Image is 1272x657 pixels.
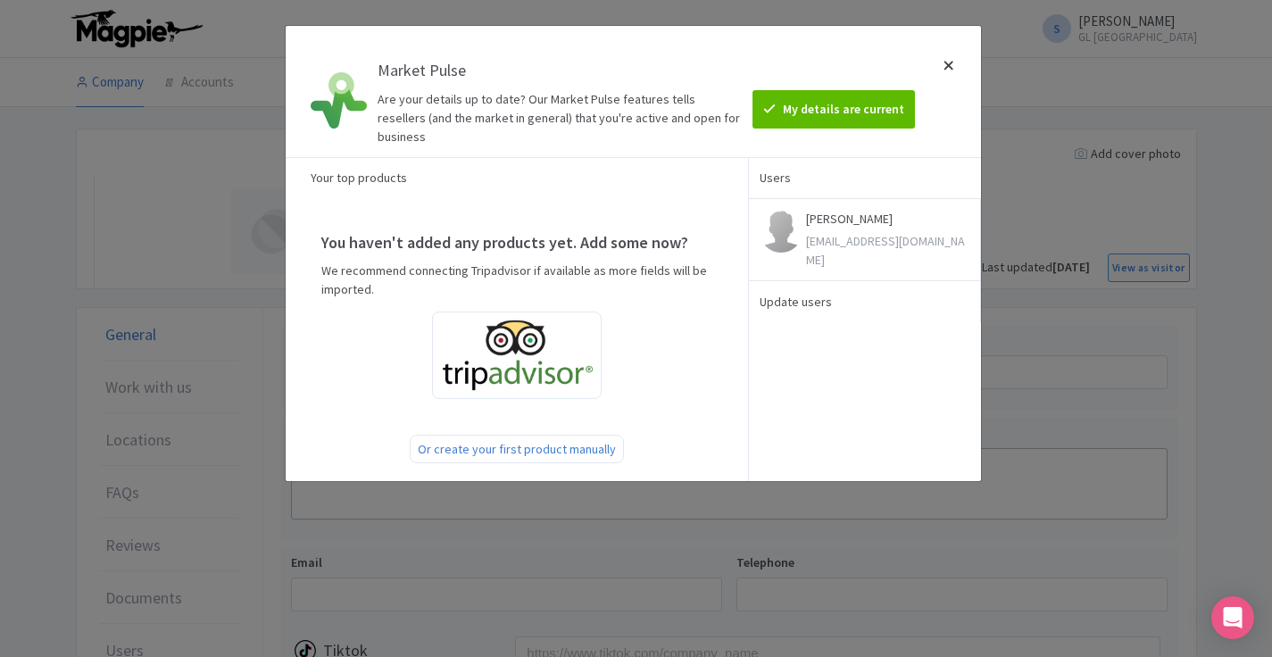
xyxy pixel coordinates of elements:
div: Update users [760,292,969,312]
img: contact-b11cc6e953956a0c50a2f97983291f06.png [760,210,802,253]
img: market_pulse-1-0a5220b3d29e4a0de46fb7534bebe030.svg [311,72,367,129]
div: Or create your first product manually [410,435,624,463]
h4: Market Pulse [378,62,741,79]
btn: My details are current [752,90,915,129]
img: ta_logo-885a1c64328048f2535e39284ba9d771.png [440,320,594,391]
div: Users [749,157,980,198]
h4: You haven't added any products yet. Add some now? [321,234,712,252]
div: Are your details up to date? Our Market Pulse features tells resellers (and the market in general... [378,90,741,146]
p: We recommend connecting Tripadvisor if available as more fields will be imported. [321,262,712,299]
p: [PERSON_NAME] [806,210,969,229]
div: Open Intercom Messenger [1211,596,1254,639]
div: Your top products [286,157,748,198]
div: [EMAIL_ADDRESS][DOMAIN_NAME] [806,232,969,270]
